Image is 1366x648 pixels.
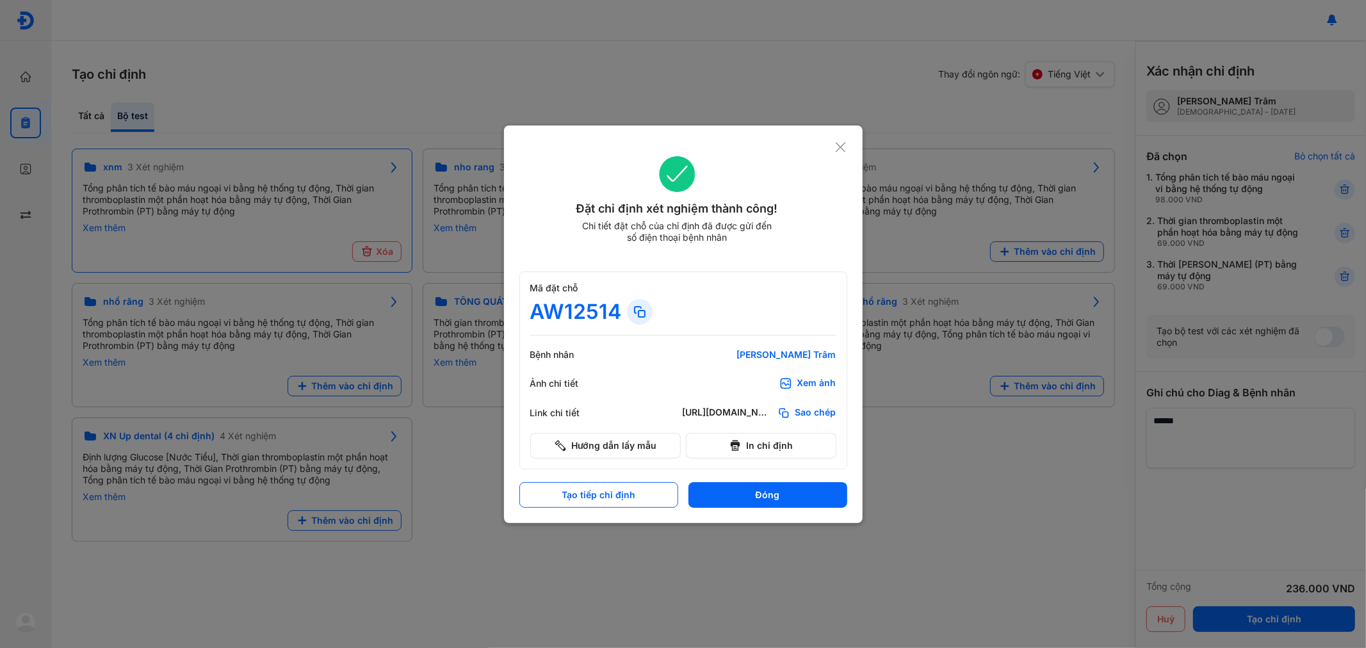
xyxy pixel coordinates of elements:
[530,433,681,458] button: Hướng dẫn lấy mẫu
[797,377,836,390] div: Xem ảnh
[530,407,607,419] div: Link chi tiết
[530,282,836,294] div: Mã đặt chỗ
[519,200,835,218] div: Đặt chỉ định xét nghiệm thành công!
[686,433,836,458] button: In chỉ định
[795,407,836,419] span: Sao chép
[683,407,772,419] div: [URL][DOMAIN_NAME]
[530,299,622,325] div: AW12514
[683,349,836,360] div: [PERSON_NAME] Trâm
[530,378,607,389] div: Ảnh chi tiết
[688,482,847,508] button: Đóng
[576,220,777,243] div: Chi tiết đặt chỗ của chỉ định đã được gửi đến số điện thoại bệnh nhân
[530,349,607,360] div: Bệnh nhân
[519,482,678,508] button: Tạo tiếp chỉ định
